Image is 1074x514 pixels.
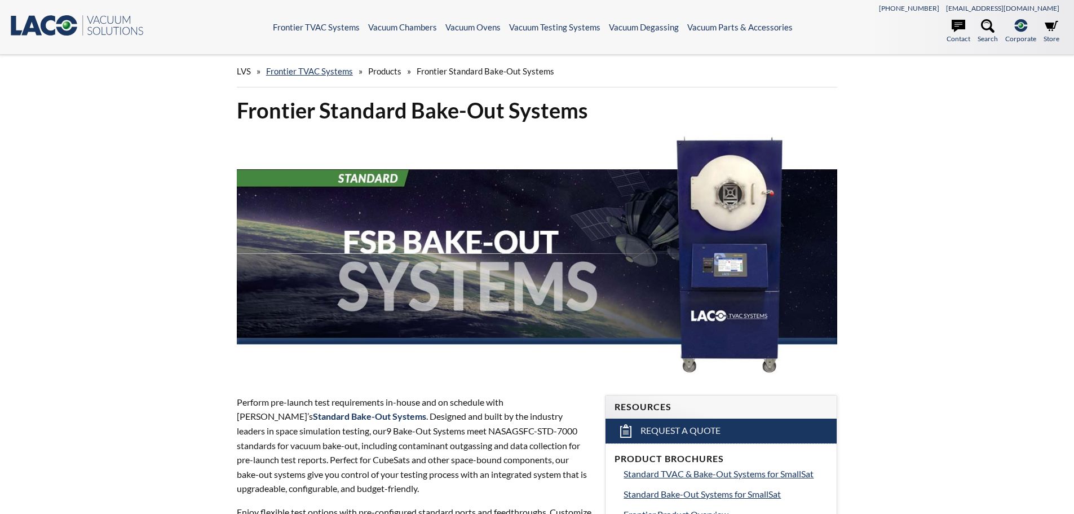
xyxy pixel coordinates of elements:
[615,401,828,413] h4: Resources
[445,22,501,32] a: Vacuum Ovens
[237,55,838,87] div: » » »
[237,96,838,124] h1: Frontier Standard Bake-Out Systems
[624,487,828,502] a: Standard Bake-Out Systems for SmallSat
[946,4,1059,12] a: [EMAIL_ADDRESS][DOMAIN_NAME]
[417,66,554,76] span: Frontier Standard Bake-Out Systems
[266,66,353,76] a: Frontier TVAC Systems
[1044,19,1059,44] a: Store
[313,411,426,421] span: Standard Bake-Out Systems
[368,22,437,32] a: Vacuum Chambers
[615,453,828,465] h4: Product Brochures
[509,22,600,32] a: Vacuum Testing Systems
[947,19,970,44] a: Contact
[273,22,360,32] a: Frontier TVAC Systems
[624,489,781,499] span: Standard Bake-Out Systems for SmallSat
[624,468,814,479] span: Standard TVAC & Bake-Out Systems for SmallSat
[609,22,679,32] a: Vacuum Degassing
[624,467,828,481] a: Standard TVAC & Bake-Out Systems for SmallSat
[687,22,793,32] a: Vacuum Parts & Accessories
[237,395,592,496] p: Perform pre-launch test requirements in-house and on schedule with [PERSON_NAME]’s . Designed and...
[1005,33,1036,44] span: Corporate
[237,66,251,76] span: LVS
[879,4,939,12] a: [PHONE_NUMBER]
[605,419,837,443] a: Request a Quote
[640,425,721,437] span: Request a Quote
[237,133,838,374] img: FSB Bake-Out Systems header
[368,66,401,76] span: Products
[978,19,998,44] a: Search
